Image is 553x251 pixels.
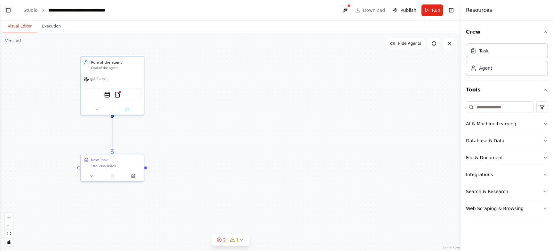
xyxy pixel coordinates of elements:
[466,23,548,41] button: Crew
[466,171,493,178] div: Integrations
[212,234,249,246] button: 21
[5,221,13,230] button: zoom out
[101,173,123,179] button: No output available
[466,188,508,195] div: Search & Research
[5,238,13,246] button: toggle interactivity
[432,7,440,13] span: Run
[23,8,38,13] a: Studio
[479,65,492,71] div: Agent
[37,20,66,33] button: Execution
[398,41,421,46] span: Hide Agents
[390,4,419,16] button: Publish
[466,115,548,132] button: AI & Machine Learning
[5,230,13,238] button: fit view
[466,154,503,161] div: File & Document
[23,7,121,13] nav: breadcrumb
[466,183,548,200] button: Search & Research
[466,81,548,99] button: Tools
[236,237,239,243] span: 1
[400,7,416,13] span: Publish
[421,4,443,16] button: Run
[80,56,144,115] div: Role of the agentGoal of the agentgpt-4o-miniCouchbaseFTSVectorSearchToolCSVSearchTool
[386,38,425,49] button: Hide Agents
[3,20,37,33] button: Visual Editor
[466,41,548,81] div: Crew
[5,213,13,221] button: zoom in
[91,163,141,168] div: Task description
[466,205,524,212] div: Web Scraping & Browsing
[91,66,141,70] div: Goal of the agent
[466,149,548,166] button: File & Document
[5,38,22,43] div: Version 1
[479,48,489,54] div: Task
[223,237,226,243] span: 2
[91,60,141,65] div: Role of the agent
[466,132,548,149] button: Database & Data
[466,137,504,144] div: Database & Data
[4,6,13,15] button: Show left sidebar
[466,99,548,222] div: Tools
[447,6,456,15] button: Hide right sidebar
[466,166,548,183] button: Integrations
[80,154,144,182] div: New TaskTask description
[91,157,108,162] div: New Task
[466,200,548,217] button: Web Scraping & Browsing
[91,77,108,81] span: gpt-4o-mini
[114,91,120,98] img: CSVSearchTool
[466,121,516,127] div: AI & Machine Learning
[5,213,13,246] div: React Flow controls
[443,246,460,250] a: React Flow attribution
[104,91,110,98] img: CouchbaseFTSVectorSearchTool
[110,118,115,151] g: Edge from 619e6853-bfa7-41b6-b545-d5c9ccec8205 to a94463ed-6421-461f-ab37-d87ccb9100ff
[466,6,492,14] h4: Resources
[113,106,142,113] button: Open in side panel
[124,173,142,179] button: Open in side panel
